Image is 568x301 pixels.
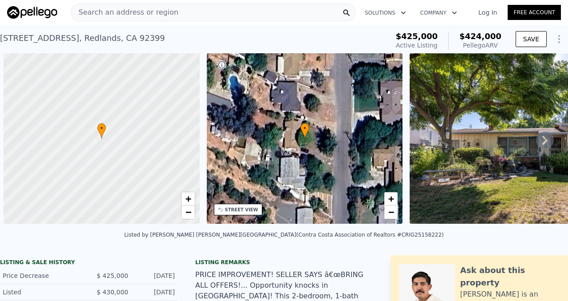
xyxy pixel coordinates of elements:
[459,32,501,41] span: $424,000
[384,192,398,206] a: Zoom in
[135,271,175,280] div: [DATE]
[460,264,559,289] div: Ask about this property
[550,30,568,48] button: Show Options
[97,289,128,296] span: $ 430,000
[300,123,309,139] div: •
[468,8,508,17] a: Log In
[396,32,438,41] span: $425,000
[3,271,82,280] div: Price Decrease
[413,5,464,21] button: Company
[97,124,106,132] span: •
[71,7,178,18] span: Search an address or region
[388,193,394,204] span: +
[185,193,191,204] span: +
[195,259,373,266] div: Listing remarks
[300,124,309,132] span: •
[516,31,547,47] button: SAVE
[185,206,191,218] span: −
[459,41,501,50] div: Pellego ARV
[508,5,561,20] a: Free Account
[3,288,82,297] div: Listed
[225,206,258,213] div: STREET VIEW
[358,5,413,21] button: Solutions
[97,123,106,139] div: •
[7,6,57,19] img: Pellego
[124,232,444,238] div: Listed by [PERSON_NAME] [PERSON_NAME][GEOGRAPHIC_DATA] (Contra Costa Association of Realtors #CRI...
[388,206,394,218] span: −
[384,206,398,219] a: Zoom out
[181,192,195,206] a: Zoom in
[135,288,175,297] div: [DATE]
[97,272,128,279] span: $ 425,000
[181,206,195,219] a: Zoom out
[396,42,438,49] span: Active Listing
